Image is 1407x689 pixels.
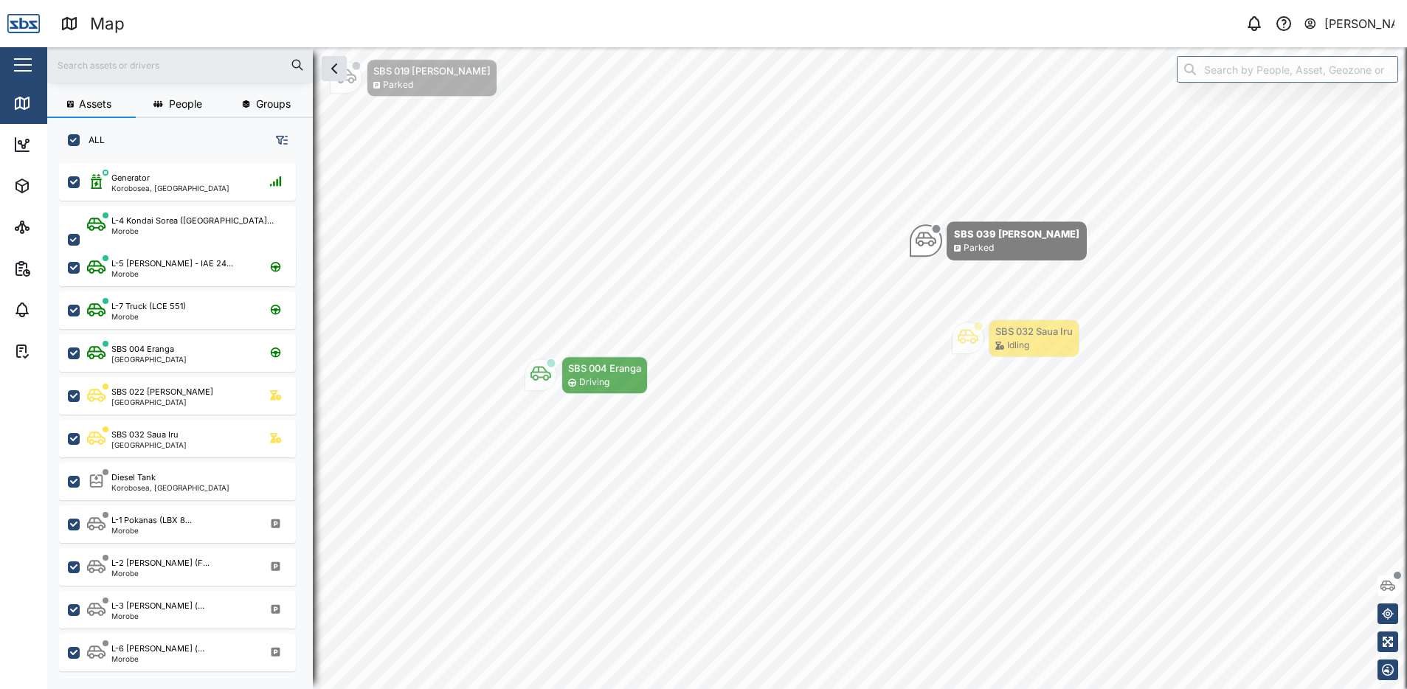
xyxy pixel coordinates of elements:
div: L-2 [PERSON_NAME] (F... [111,557,210,569]
span: Groups [256,99,291,109]
img: Main Logo [7,7,40,40]
div: Alarms [38,302,84,318]
div: Map [90,11,125,37]
div: SBS 019 [PERSON_NAME] [373,63,491,78]
div: Morobe [111,655,204,662]
div: L-4 Kondai Sorea ([GEOGRAPHIC_DATA]... [111,215,274,227]
div: Korobosea, [GEOGRAPHIC_DATA] [111,484,229,491]
label: ALL [80,134,105,146]
div: SBS 022 [PERSON_NAME] [111,386,213,398]
div: L-1 Pokanas (LBX 8... [111,514,192,527]
div: Map marker [910,221,1087,260]
div: SBS 032 Saua Iru [995,324,1073,339]
div: Morobe [111,527,192,534]
div: Tasks [38,343,79,359]
div: Korobosea, [GEOGRAPHIC_DATA] [111,184,229,192]
span: Assets [79,99,111,109]
div: Morobe [111,313,186,320]
div: Map marker [525,356,648,394]
div: grid [59,158,312,677]
div: Map marker [330,59,497,97]
input: Search assets or drivers [56,54,304,76]
div: [PERSON_NAME] [1324,15,1395,33]
div: Parked [383,78,413,92]
div: Morobe [111,612,204,620]
div: SBS 039 [PERSON_NAME] [954,226,1079,241]
div: L-5 [PERSON_NAME] - IAE 24... [111,257,233,270]
div: Dashboard [38,136,105,153]
div: Map marker [952,319,1079,357]
div: Morobe [111,227,274,235]
span: People [169,99,202,109]
div: [GEOGRAPHIC_DATA] [111,356,187,363]
div: Idling [1007,339,1029,353]
canvas: Map [47,47,1407,689]
div: Parked [964,241,994,255]
div: Driving [579,375,609,389]
div: [GEOGRAPHIC_DATA] [111,441,187,449]
div: SBS 004 Eranga [568,361,641,375]
div: SBS 032 Saua Iru [111,429,179,441]
button: [PERSON_NAME] [1303,13,1395,34]
div: Generator [111,172,150,184]
div: Assets [38,178,84,194]
div: Morobe [111,270,233,277]
input: Search by People, Asset, Geozone or Place [1177,56,1398,83]
div: Map [38,95,72,111]
div: [GEOGRAPHIC_DATA] [111,398,213,406]
div: SBS 004 Eranga [111,343,174,356]
div: L-6 [PERSON_NAME] (... [111,643,204,655]
div: Sites [38,219,74,235]
div: Reports [38,260,89,277]
div: Diesel Tank [111,471,156,484]
div: L-3 [PERSON_NAME] (... [111,600,204,612]
div: Morobe [111,569,210,577]
div: L-7 Truck (LCE 551) [111,300,186,313]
